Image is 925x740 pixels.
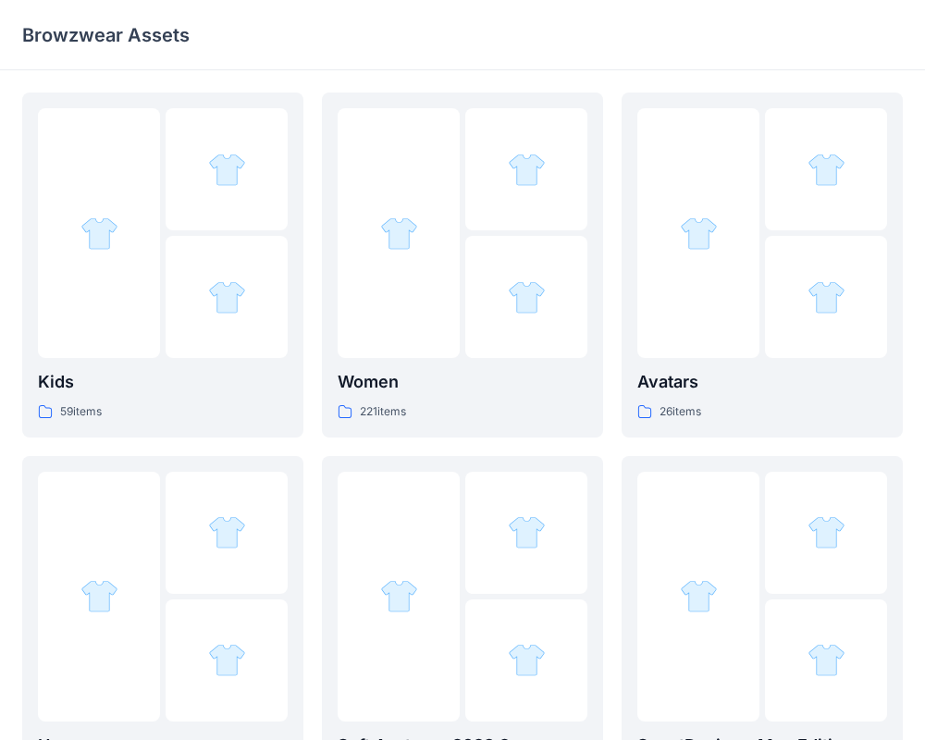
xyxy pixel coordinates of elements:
[22,22,190,48] p: Browzwear Assets
[322,92,603,438] a: folder 1folder 2folder 3Women221items
[808,641,845,679] img: folder 3
[808,278,845,316] img: folder 3
[60,402,102,422] p: 59 items
[508,278,546,316] img: folder 3
[637,369,887,395] p: Avatars
[22,92,303,438] a: folder 1folder 2folder 3Kids59items
[680,577,718,615] img: folder 1
[208,513,246,551] img: folder 2
[338,369,587,395] p: Women
[508,151,546,189] img: folder 2
[680,215,718,253] img: folder 1
[38,369,288,395] p: Kids
[622,92,903,438] a: folder 1folder 2folder 3Avatars26items
[360,402,406,422] p: 221 items
[508,641,546,679] img: folder 3
[380,215,418,253] img: folder 1
[208,641,246,679] img: folder 3
[208,151,246,189] img: folder 2
[380,577,418,615] img: folder 1
[80,577,118,615] img: folder 1
[508,513,546,551] img: folder 2
[808,513,845,551] img: folder 2
[660,402,701,422] p: 26 items
[80,215,118,253] img: folder 1
[208,278,246,316] img: folder 3
[808,151,845,189] img: folder 2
